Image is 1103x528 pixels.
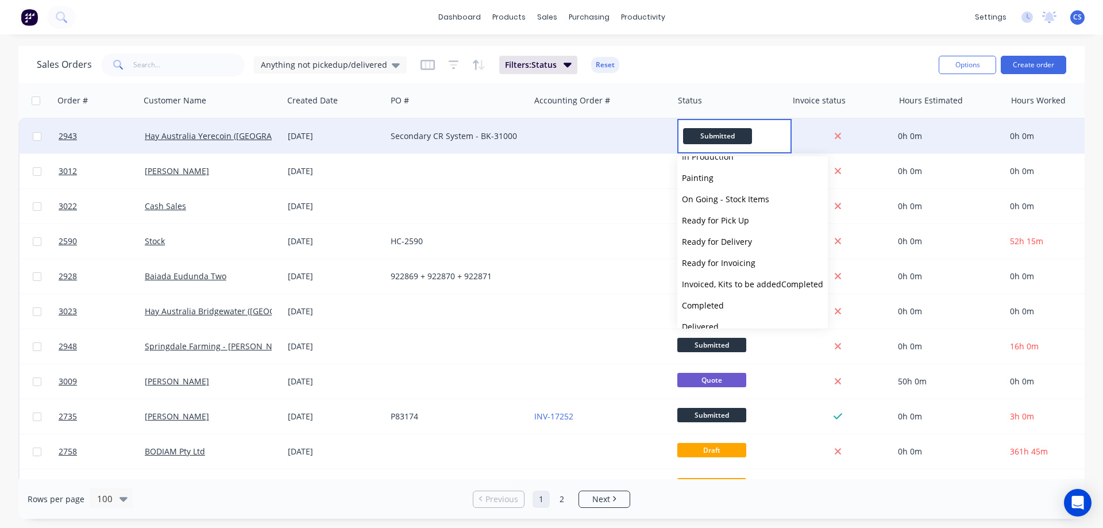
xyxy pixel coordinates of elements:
div: Order # [57,95,88,106]
a: 2948 [59,329,145,364]
div: [DATE] [288,411,382,422]
div: [DATE] [288,446,382,457]
div: [DATE] [288,306,382,317]
div: Open Intercom Messenger [1064,489,1092,517]
div: 0h 0m [898,236,996,247]
div: 0h 0m [898,201,996,212]
a: BODIAM Pty Ltd [145,446,205,457]
span: 2735 [59,411,77,422]
div: Accounting Order # [534,95,610,106]
button: Painting [677,167,828,188]
a: Previous page [473,494,524,505]
span: 0h 0m [1010,376,1034,387]
div: Hours Estimated [899,95,963,106]
a: 2928 [59,259,145,294]
div: P83174 [391,411,518,422]
div: HC-2590 [391,236,518,247]
div: purchasing [563,9,615,26]
a: 3009 [59,364,145,399]
a: INV-17252 [534,411,573,422]
div: Secondary CR System - BK-31000 [391,130,518,142]
span: Ready for Pick Up [682,215,749,226]
div: 0h 0m [898,271,996,282]
div: Created Date [287,95,338,106]
span: 361h 45m [1010,446,1048,457]
div: productivity [615,9,671,26]
button: Delivered [677,316,828,337]
a: 2943 [59,119,145,153]
span: Quote [677,373,746,387]
span: Anything not pickedup/delivered [261,59,387,71]
span: 2943 [59,130,77,142]
h1: Sales Orders [37,59,92,70]
span: 2758 [59,446,77,457]
a: 2758 [59,434,145,469]
span: On Going - Stock Items [682,194,769,205]
ul: Pagination [468,491,635,508]
span: Submitted [677,338,746,352]
div: [DATE] [288,271,382,282]
span: Draft [677,478,746,492]
div: Hours Worked [1011,95,1066,106]
img: Factory [21,9,38,26]
span: Delivered [682,321,719,332]
span: 0h 0m [1010,130,1034,141]
span: 2928 [59,271,77,282]
span: 0h 0m [1010,271,1034,282]
button: Ready for Invoicing [677,252,828,273]
a: 3022 [59,189,145,223]
div: [DATE] [288,201,382,212]
div: sales [531,9,563,26]
span: 3h 0m [1010,411,1034,422]
a: Springdale Farming - [PERSON_NAME] [145,341,292,352]
span: 0h 0m [1010,201,1034,211]
span: Filters: Status [505,59,557,71]
span: In Production [682,151,734,162]
a: 3023 [59,294,145,329]
span: Submitted [677,408,746,422]
input: Search... [133,53,245,76]
span: Draft [677,443,746,457]
a: Hay Australia Bridgewater ([GEOGRAPHIC_DATA]) ([GEOGRAPHIC_DATA]) [145,306,418,317]
div: 0h 0m [898,411,996,422]
div: [DATE] [288,165,382,177]
span: 0h 0m [1010,306,1034,317]
a: Stock [145,236,165,246]
a: Baiada Eudunda Two [145,271,226,282]
div: Invoice status [793,95,846,106]
a: dashboard [433,9,487,26]
span: 3022 [59,201,77,212]
span: 3009 [59,376,77,387]
div: 50h 0m [898,376,996,387]
a: [PERSON_NAME] [145,411,209,422]
a: Page 2 [553,491,570,508]
span: 2948 [59,341,77,352]
button: Invoiced, Kits to be addedCompleted [677,273,828,295]
span: Previous [485,494,518,505]
button: In Production [677,146,828,167]
button: Options [939,56,996,74]
span: Ready for Invoicing [682,257,755,268]
div: 922869 + 922870 + 922871 [391,271,518,282]
button: Completed [677,295,828,316]
a: [PERSON_NAME] [145,376,209,387]
div: products [487,9,531,26]
span: 3023 [59,306,77,317]
div: 0h 0m [898,165,996,177]
div: Customer Name [144,95,206,106]
div: [DATE] [288,236,382,247]
a: Next page [579,494,630,505]
span: Invoiced, Kits to be addedCompleted [682,279,823,290]
div: Status [678,95,702,106]
a: 2966 [59,469,145,504]
span: Painting [682,172,714,183]
button: Ready for Delivery [677,231,828,252]
span: 0h 0m [1010,165,1034,176]
button: Ready for Pick Up [677,210,828,231]
span: Rows per page [28,494,84,505]
span: CS [1073,12,1082,22]
a: [PERSON_NAME] [145,165,209,176]
span: Submitted [683,128,752,144]
button: Create order [1001,56,1066,74]
div: 0h 0m [898,446,996,457]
